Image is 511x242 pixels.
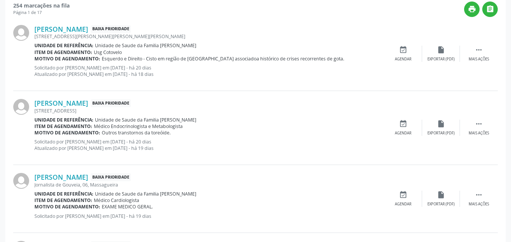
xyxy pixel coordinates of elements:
i:  [475,120,483,128]
b: Unidade de referência: [34,117,93,123]
i: event_available [399,120,407,128]
div: [STREET_ADDRESS][PERSON_NAME][PERSON_NAME][PERSON_NAME] [34,33,384,40]
a: [PERSON_NAME] [34,99,88,107]
b: Item de agendamento: [34,123,92,129]
span: Unidade de Saude da Familia [PERSON_NAME] [95,42,196,49]
a: [PERSON_NAME] [34,25,88,33]
div: Exportar (PDF) [427,57,455,62]
b: Unidade de referência: [34,42,93,49]
span: Usg Cotovelo [94,49,122,55]
button:  [482,2,498,17]
strong: 254 marcações na fila [13,2,70,9]
div: [STREET_ADDRESS] [34,108,384,114]
i: insert_drive_file [437,120,445,128]
p: Solicitado por [PERSON_NAME] em [DATE] - há 20 dias Atualizado por [PERSON_NAME] em [DATE] - há 1... [34,65,384,77]
div: Jornalista de Gouveia, 06, Massagueira [34,182,384,188]
img: img [13,99,29,115]
b: Motivo de agendamento: [34,55,100,62]
i:  [475,46,483,54]
span: Baixa Prioridade [91,173,131,181]
b: Unidade de referência: [34,191,93,197]
div: Agendar [395,57,412,62]
i: event_available [399,191,407,199]
div: Mais ações [469,57,489,62]
p: Solicitado por [PERSON_NAME] em [DATE] - há 19 dias [34,213,384,219]
span: Unidade de Saude da Familia [PERSON_NAME] [95,191,196,197]
div: Página 1 de 17 [13,9,70,16]
button: print [464,2,480,17]
span: Baixa Prioridade [91,99,131,107]
b: Motivo de agendamento: [34,129,100,136]
p: Solicitado por [PERSON_NAME] em [DATE] - há 20 dias Atualizado por [PERSON_NAME] em [DATE] - há 1... [34,139,384,151]
div: Mais ações [469,131,489,136]
b: Item de agendamento: [34,49,92,55]
span: Médico Cardiologista [94,197,139,203]
div: Mais ações [469,202,489,207]
a: [PERSON_NAME] [34,173,88,181]
img: img [13,173,29,189]
i: print [468,5,476,13]
i: insert_drive_file [437,46,445,54]
b: Motivo de agendamento: [34,203,100,210]
i: insert_drive_file [437,191,445,199]
b: Item de agendamento: [34,197,92,203]
i: event_available [399,46,407,54]
span: Esquerdo e Direito - Cisto em região de [GEOGRAPHIC_DATA] associadoa histórico de crises recorren... [102,55,344,62]
i:  [486,5,494,13]
span: Baixa Prioridade [91,25,131,33]
div: Agendar [395,202,412,207]
img: img [13,25,29,41]
span: Outros transtornos da toreóide. [102,129,171,136]
div: Exportar (PDF) [427,202,455,207]
div: Agendar [395,131,412,136]
span: EXAME MEDICO GERAL. [102,203,153,210]
div: Exportar (PDF) [427,131,455,136]
span: Unidade de Saude da Familia [PERSON_NAME] [95,117,196,123]
span: Médico Endocrinologista e Metabologista [94,123,183,129]
i:  [475,191,483,199]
